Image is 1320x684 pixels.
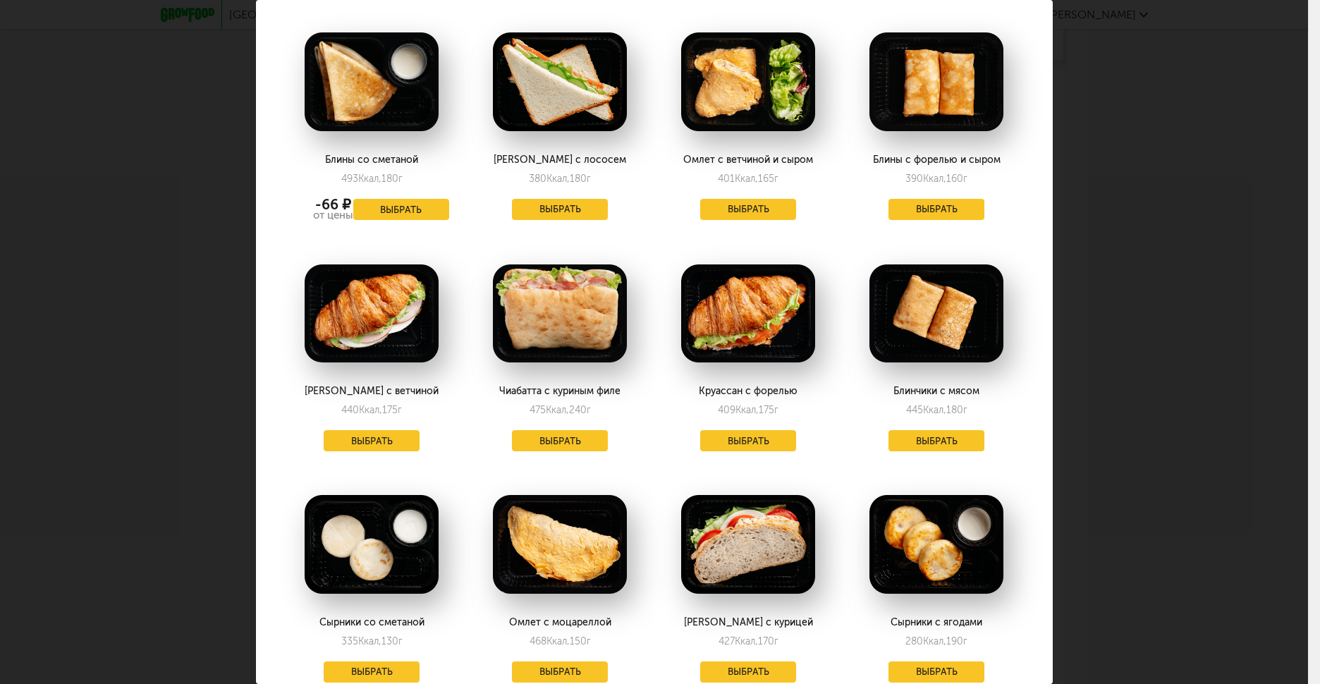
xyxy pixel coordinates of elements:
span: г [398,635,403,647]
div: 468 150 [530,635,591,647]
span: Ккал, [546,173,570,185]
button: Выбрать [888,199,984,220]
img: big_7VSEFsRWfslHYEWp.png [681,264,815,363]
span: Ккал, [359,404,382,416]
span: г [774,404,778,416]
div: -66 ₽ [313,199,353,210]
div: [PERSON_NAME] с ветчиной [294,386,448,397]
button: Выбрать [888,430,984,451]
span: г [587,635,591,647]
button: Выбрать [512,199,608,220]
img: big_3Mnejz8ECeUGUWJS.png [869,32,1003,131]
span: г [774,635,778,647]
div: Сырники со сметаной [294,617,448,628]
button: Выбрать [700,430,796,451]
div: Омлет с моцареллой [482,617,637,628]
button: Выбрать [700,661,796,683]
span: Ккал, [923,635,946,647]
span: Ккал, [735,173,758,185]
span: Ккал, [923,404,946,416]
button: Выбрать [324,430,420,451]
img: big_PoAA7EQpB4vhhOaN.png [305,495,439,594]
span: г [587,404,591,416]
span: Ккал, [923,173,946,185]
span: г [398,404,402,416]
div: Круассан с форелью [671,386,825,397]
div: Омлет с ветчиной и сыром [671,154,825,166]
span: г [963,635,967,647]
div: Блины со сметаной [294,154,448,166]
div: Сырники с ягодами [859,617,1013,628]
div: Чиабатта с куриным филе [482,386,637,397]
img: big_Oj7558GKmMMoQVCH.png [869,495,1003,594]
button: Выбрать [353,199,449,220]
div: 401 165 [718,173,778,185]
div: 390 160 [905,173,967,185]
div: [PERSON_NAME] с лососем [482,154,637,166]
div: 427 170 [719,635,778,647]
span: Ккал, [546,635,570,647]
span: г [587,173,591,185]
span: г [398,173,403,185]
div: 445 180 [906,404,967,416]
div: от цены [313,210,353,221]
span: Ккал, [358,173,381,185]
button: Выбрать [700,199,796,220]
img: big_YlZAoIP0WmeQoQ1x.png [493,495,627,594]
button: Выбрать [512,661,608,683]
span: г [963,173,967,185]
div: [PERSON_NAME] с курицей [671,617,825,628]
div: Блинчики с мясом [859,386,1013,397]
div: 280 190 [905,635,967,647]
img: big_tjK7y1X4dDpU5p2h.png [681,32,815,131]
span: г [963,404,967,416]
span: Ккал, [735,404,759,416]
span: Ккал, [546,404,569,416]
img: big_WoWJ9MgczfFuAltk.png [305,264,439,363]
button: Выбрать [512,430,608,451]
div: 335 130 [341,635,403,647]
div: 493 180 [341,173,403,185]
span: Ккал, [735,635,758,647]
div: 409 175 [718,404,778,416]
div: 380 180 [529,173,591,185]
img: big_SCbrZjXibeTYXQUn.png [493,32,627,131]
img: big_K25WGlsAEynfCSuV.png [493,264,627,363]
img: big_4ElMtXLQ7AAiknNt.png [681,495,815,594]
span: Ккал, [358,635,381,647]
img: big_BwNE3yj6GYf3rC6l.png [305,32,439,131]
button: Выбрать [888,661,984,683]
div: 475 240 [530,404,591,416]
button: Выбрать [324,661,420,683]
span: г [774,173,778,185]
div: Блины с форелью и сыром [859,154,1013,166]
img: big_wkQNWUN6hHWXC041.png [869,264,1003,363]
div: 440 175 [341,404,402,416]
